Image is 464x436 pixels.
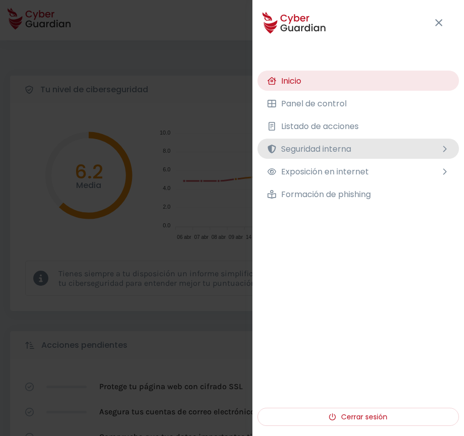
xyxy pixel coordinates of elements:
[281,143,351,155] span: Seguridad interna
[281,188,371,201] span: Formación de phishing
[257,71,459,91] button: Inicio
[257,93,459,113] button: Panel de control
[257,116,459,136] button: Listado de acciones
[281,75,301,87] span: Inicio
[257,139,459,159] button: Seguridad interna
[281,120,359,133] span: Listado de acciones
[257,408,459,426] button: Cerrar sesión
[281,97,347,110] span: Panel de control
[281,165,369,178] span: Exposición en internet
[257,184,459,204] button: Formación de phishing
[257,161,459,181] button: Exposición en internet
